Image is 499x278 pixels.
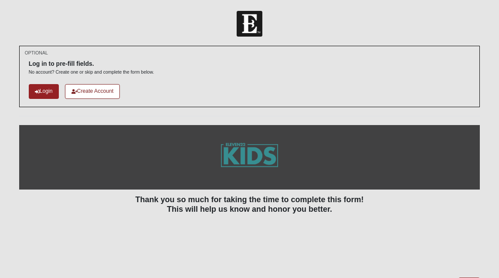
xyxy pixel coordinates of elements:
small: OPTIONAL [25,50,48,56]
a: Create Account [65,84,120,98]
h4: Thank you so much for taking the time to complete this form! This will help us know and honor you... [19,195,480,214]
h6: Log in to pre-fill fields. [29,60,154,68]
img: Church of Eleven22 Logo [237,11,262,37]
img: GetImage.ashx [204,125,296,190]
p: No account? Create one or skip and complete the form below. [29,69,154,75]
a: Login [29,84,59,98]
